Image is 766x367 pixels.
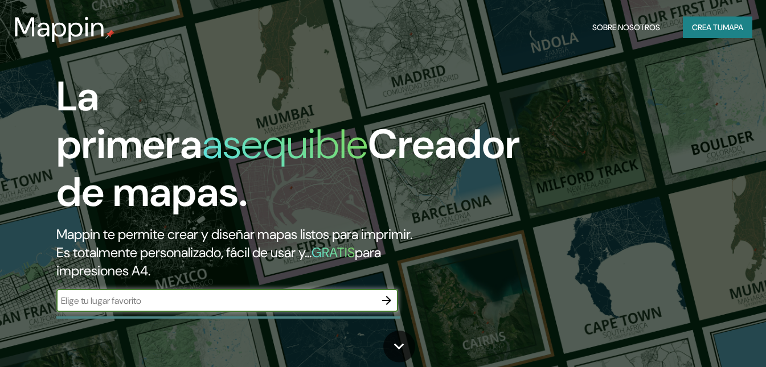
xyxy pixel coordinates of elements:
img: pin de mapeo [105,30,114,39]
font: Mappin [14,9,105,45]
input: Elige tu lugar favorito [56,294,375,307]
font: mapa [723,22,743,32]
font: Mappin te permite crear y diseñar mapas listos para imprimir. [56,225,412,243]
font: para impresiones A4. [56,244,381,279]
button: Sobre nosotros [588,17,665,38]
font: asequible [202,118,368,171]
font: GRATIS [312,244,355,261]
font: Es totalmente personalizado, fácil de usar y... [56,244,312,261]
font: La primera [56,70,202,171]
button: Crea tumapa [683,17,752,38]
font: Creador de mapas. [56,118,520,218]
font: Sobre nosotros [592,22,660,32]
font: Crea tu [692,22,723,32]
